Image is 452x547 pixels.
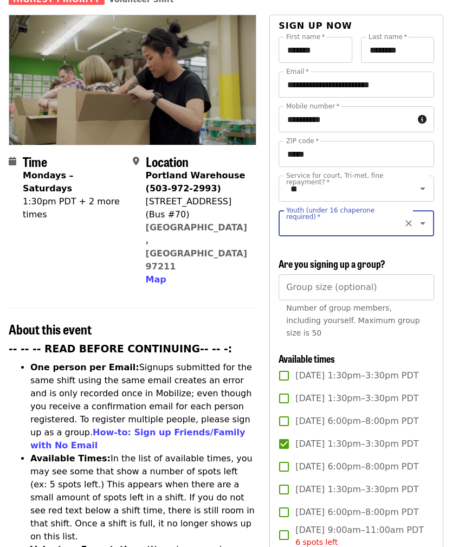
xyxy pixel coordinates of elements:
[30,427,246,451] a: How-to: Sign up Friends/Family with No Email
[286,304,419,337] span: Number of group members, including yourself. Maximum group size is 50
[23,152,47,171] span: Time
[295,538,338,546] span: 6 spots left
[369,34,407,40] label: Last name
[279,21,352,31] span: Sign up now
[295,483,418,496] span: [DATE] 1:30pm–3:30pm PDT
[146,152,189,171] span: Location
[415,216,430,231] button: Open
[133,156,139,166] i: map-marker-alt icon
[9,156,16,166] i: calendar icon
[30,452,256,543] li: In the list of available times, you may see some that show a number of spots left (ex: 5 spots le...
[286,138,319,144] label: ZIP code
[295,437,418,451] span: [DATE] 1:30pm–3:30pm PDT
[279,274,434,300] input: [object Object]
[286,103,339,110] label: Mobile number
[361,37,434,63] input: Last name
[279,141,434,167] input: ZIP code
[146,195,248,208] div: [STREET_ADDRESS]
[295,415,418,428] span: [DATE] 6:00pm–8:00pm PDT
[146,274,166,285] span: Map
[295,369,418,382] span: [DATE] 1:30pm–3:30pm PDT
[30,362,139,372] strong: One person per Email:
[23,195,124,221] div: 1:30pm PDT + 2 more times
[279,72,434,98] input: Email
[279,37,352,63] input: First name
[286,34,325,40] label: First name
[146,273,166,286] button: Map
[295,460,418,473] span: [DATE] 6:00pm–8:00pm PDT
[401,216,416,231] button: Clear
[279,106,414,132] input: Mobile number
[9,343,232,355] strong: -- -- -- READ BEFORE CONTINUING-- -- -:
[418,114,427,125] i: circle-info icon
[286,207,403,220] label: Youth (under 16 chaperone required)
[415,181,430,196] button: Open
[279,256,385,271] span: Are you signing up a group?
[146,222,247,272] a: [GEOGRAPHIC_DATA], [GEOGRAPHIC_DATA] 97211
[146,208,248,221] div: (Bus #70)
[30,361,256,452] li: Signups submitted for the same shift using the same email creates an error and is only recorded o...
[279,351,335,365] span: Available times
[146,170,246,194] strong: Portland Warehouse (503-972-2993)
[295,506,418,519] span: [DATE] 6:00pm–8:00pm PDT
[295,392,418,405] span: [DATE] 1:30pm–3:30pm PDT
[30,453,111,464] strong: Available Times:
[286,172,403,185] label: Service for court, Tri-met, fine repayment?
[9,15,256,144] img: July/Aug/Sept - Portland: Repack/Sort (age 8+) organized by Oregon Food Bank
[286,68,309,75] label: Email
[9,319,92,338] span: About this event
[23,170,74,194] strong: Mondays – Saturdays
